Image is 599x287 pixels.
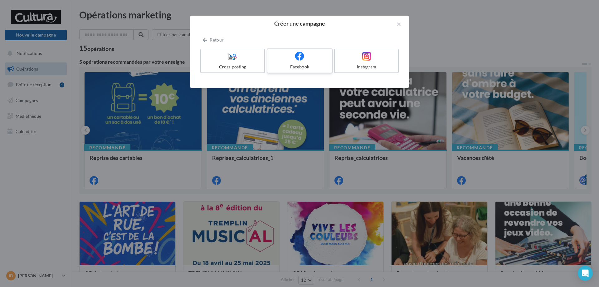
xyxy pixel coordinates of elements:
[270,64,329,70] div: Facebook
[337,64,396,70] div: Instagram
[578,266,593,281] div: Open Intercom Messenger
[203,64,262,70] div: Cross-posting
[200,21,399,26] h2: Créer une campagne
[200,36,226,44] button: Retour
